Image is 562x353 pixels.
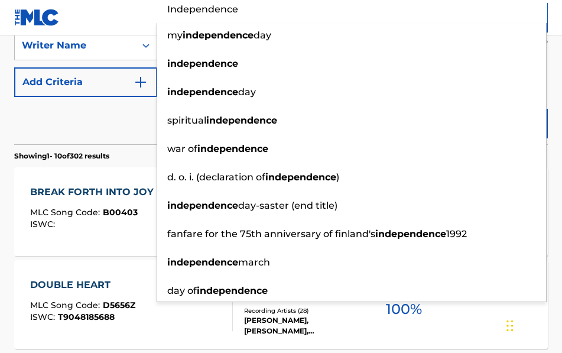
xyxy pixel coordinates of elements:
[30,207,103,218] span: MLC Song Code :
[30,219,58,229] span: ISWC :
[167,58,238,69] strong: independence
[167,143,197,154] span: war of
[167,200,238,211] strong: independence
[14,67,157,97] button: Add Criteria
[197,285,268,296] strong: independence
[14,260,548,349] a: DOUBLE HEARTMLC Song Code:D5656ZISWC:T9048185688Writers (4)[PERSON_NAME], [PERSON_NAME], [PERSON_...
[30,185,160,199] div: BREAK FORTH INTO JOY
[244,315,359,336] div: [PERSON_NAME], [PERSON_NAME], [PERSON_NAME], [PERSON_NAME], [PERSON_NAME]
[167,228,375,239] span: fanfare for the 75th anniversary of finland's
[30,278,135,292] div: DOUBLE HEART
[244,306,359,315] div: Recording Artists ( 28 )
[30,312,58,322] span: ISWC :
[22,38,128,53] div: Writer Name
[183,30,254,41] strong: independence
[265,171,336,183] strong: independence
[134,75,148,89] img: 9d2ae6d4665cec9f34b9.svg
[167,257,238,268] strong: independence
[103,300,135,310] span: D5656Z
[506,308,514,344] div: Drag
[167,30,183,41] span: my
[14,151,109,161] p: Showing 1 - 10 of 302 results
[167,171,265,183] span: d. o. i. (declaration of
[446,228,467,239] span: 1992
[30,300,103,310] span: MLC Song Code :
[503,296,562,353] iframe: Chat Widget
[238,200,337,211] span: day-saster (end title)
[336,171,339,183] span: )
[375,228,446,239] strong: independence
[167,285,197,296] span: day of
[14,9,60,26] img: MLC Logo
[14,167,548,256] a: BREAK FORTH INTO JOYMLC Song Code:B00403ISWC:Writers (1)[PERSON_NAME]Recording Artists (1)CHORAL ...
[206,115,277,126] strong: independence
[197,143,268,154] strong: independence
[386,299,422,320] span: 100 %
[103,207,138,218] span: B00403
[167,115,206,126] span: spiritual
[58,312,115,322] span: T9048185688
[254,30,271,41] span: day
[238,257,270,268] span: march
[238,86,256,98] span: day
[167,86,238,98] strong: independence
